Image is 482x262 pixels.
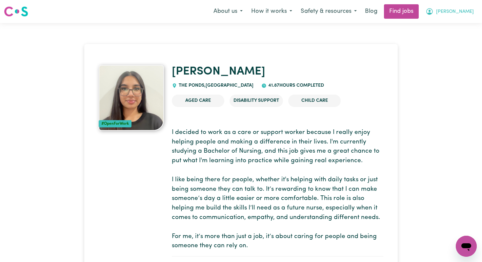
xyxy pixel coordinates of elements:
button: Safety & resources [296,5,361,18]
a: Find jobs [384,4,419,19]
a: Blog [361,4,381,19]
span: THE PONDS , [GEOGRAPHIC_DATA] [177,83,253,88]
button: About us [209,5,247,18]
a: Mahima's profile picture'#OpenForWork [99,65,164,131]
p: I decided to work as a care or support worker because I really enjoy helping people and making a ... [172,128,383,251]
li: Disability Support [230,95,283,107]
a: Careseekers logo [4,4,28,19]
span: 41.87 hours completed [267,83,324,88]
img: Mahima [99,65,164,131]
button: How it works [247,5,296,18]
li: Aged Care [172,95,224,107]
span: [PERSON_NAME] [436,8,474,15]
li: Child care [288,95,341,107]
button: My Account [421,5,478,18]
iframe: Button to launch messaging window [456,236,477,257]
a: [PERSON_NAME] [172,66,265,77]
div: #OpenForWork [99,120,131,127]
img: Careseekers logo [4,6,28,17]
